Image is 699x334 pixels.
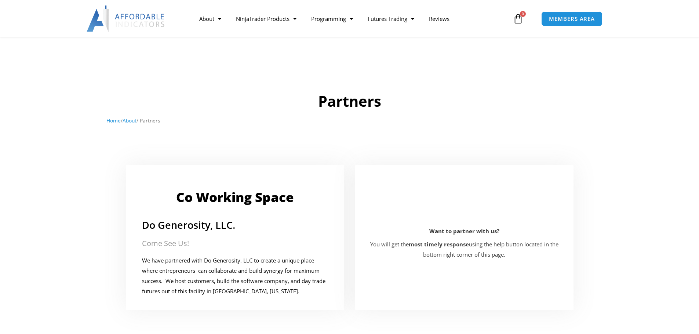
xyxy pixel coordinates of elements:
a: 0 [502,8,534,29]
img: LogoAI | Affordable Indicators – NinjaTrader [87,5,165,32]
a: About [192,10,229,27]
span: 0 [520,11,526,17]
h2: Do Generosity, LLC. [142,219,328,231]
p: You will get the using the help button located in the bottom right corner of this page. [367,239,561,260]
h2: Come See Us! [142,239,328,248]
a: Home [106,117,121,124]
strong: most timely response [409,241,469,248]
nav: Menu [192,10,511,27]
nav: Breadcrumb [106,116,593,125]
a: Futures Trading [360,10,422,27]
span: MEMBERS AREA [549,16,595,22]
h1: Partners [106,91,593,111]
a: Programming [304,10,360,27]
a: About [123,117,136,124]
b: Want to partner with us? [429,227,499,235]
a: Reviews [422,10,457,27]
a: MEMBERS AREA [541,11,602,26]
a: NinjaTrader Products [229,10,304,27]
p: We have partnered with Do Generosity, LLC to create a unique place where entrepreneurs can collab... [142,256,328,296]
a: Co Working Space [176,188,294,206]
